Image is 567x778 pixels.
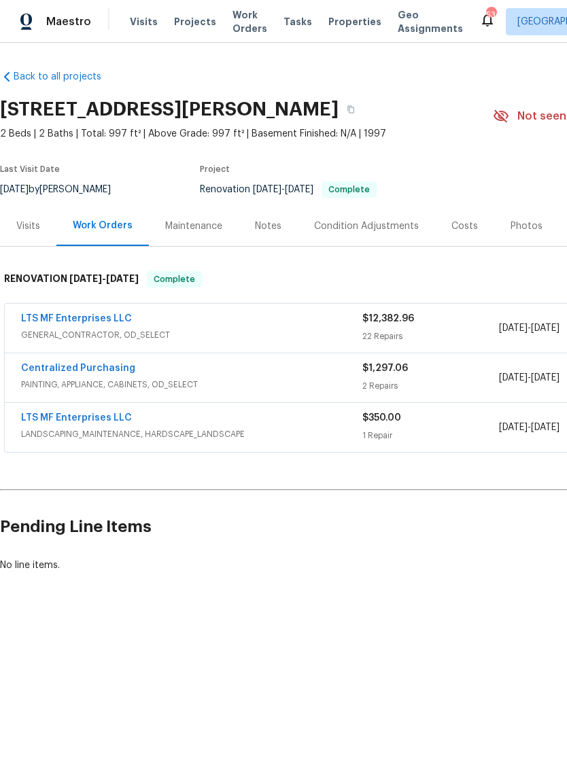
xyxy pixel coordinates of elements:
div: Photos [511,219,543,233]
span: $1,297.06 [362,364,408,373]
span: [DATE] [499,323,528,333]
span: - [499,371,560,385]
span: $350.00 [362,413,401,423]
span: Work Orders [233,8,267,35]
a: LTS MF Enterprises LLC [21,413,132,423]
span: - [499,421,560,434]
span: Complete [148,272,201,286]
div: 22 Repairs [362,330,499,343]
div: Costs [451,219,478,233]
span: [DATE] [531,423,560,432]
div: 2 Repairs [362,379,499,393]
span: [DATE] [531,323,560,333]
span: Tasks [283,17,312,26]
span: - [253,185,313,194]
span: [DATE] [253,185,281,194]
span: Visits [130,15,158,29]
span: Geo Assignments [398,8,463,35]
div: Condition Adjustments [314,219,419,233]
div: 1 Repair [362,429,499,442]
a: LTS MF Enterprises LLC [21,314,132,323]
button: Copy Address [339,97,363,122]
span: Maestro [46,15,91,29]
div: Visits [16,219,40,233]
span: [DATE] [499,373,528,383]
span: Projects [174,15,216,29]
span: $12,382.96 [362,314,414,323]
span: [DATE] [531,373,560,383]
span: Properties [328,15,381,29]
div: Work Orders [73,219,133,232]
span: LANDSCAPING_MAINTENANCE, HARDSCAPE_LANDSCAPE [21,427,362,441]
span: Complete [323,185,375,194]
span: Project [200,165,230,173]
span: GENERAL_CONTRACTOR, OD_SELECT [21,328,362,342]
h6: RENOVATION [4,271,139,287]
span: - [69,274,139,283]
span: [DATE] [285,185,313,194]
div: Notes [255,219,281,233]
span: [DATE] [69,274,102,283]
span: [DATE] [106,274,139,283]
span: - [499,321,560,335]
a: Centralized Purchasing [21,364,135,373]
div: 53 [486,8,496,22]
div: Maintenance [165,219,222,233]
span: PAINTING, APPLIANCE, CABINETS, OD_SELECT [21,378,362,391]
span: [DATE] [499,423,528,432]
span: Renovation [200,185,377,194]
